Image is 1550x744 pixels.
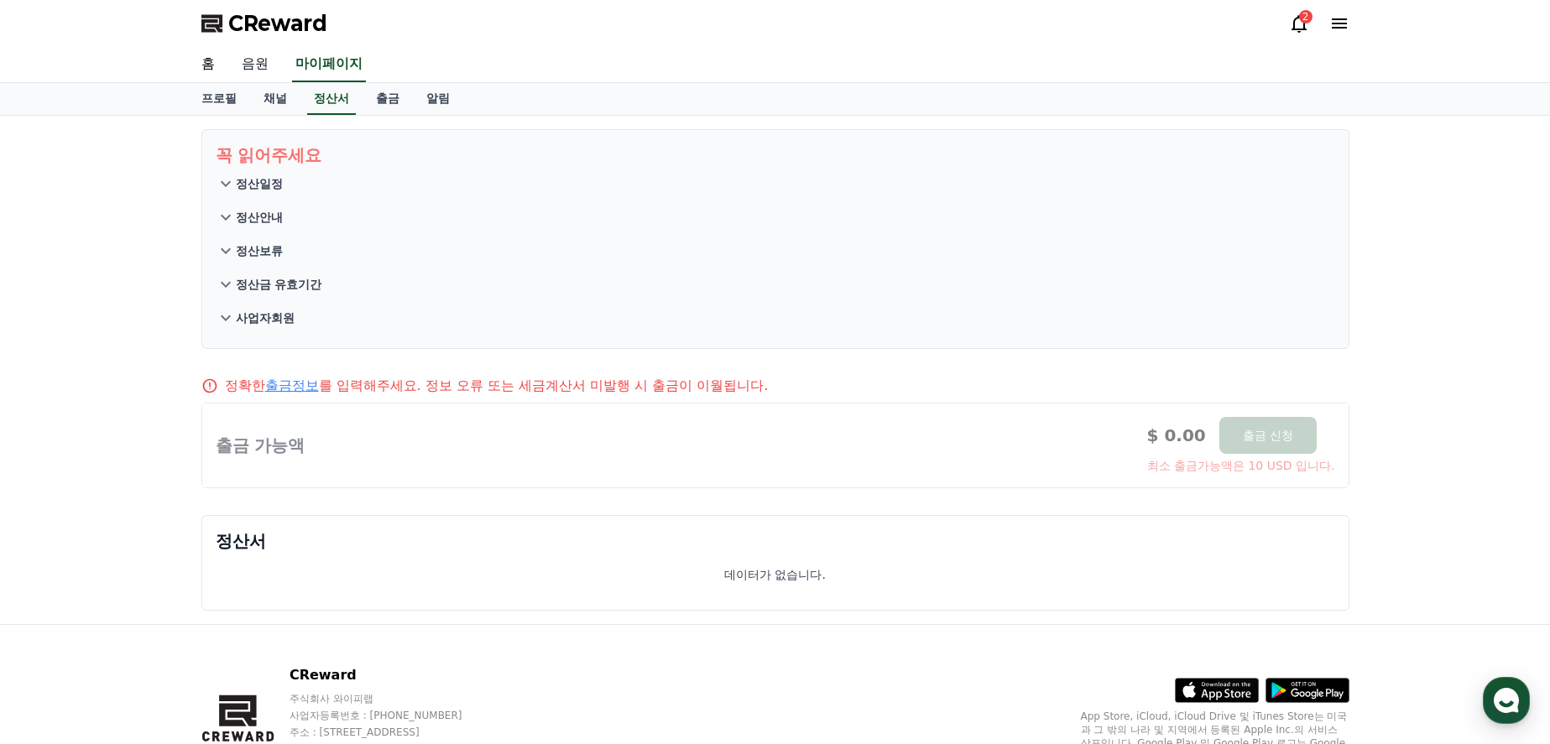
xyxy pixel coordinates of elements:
button: 정산일정 [216,167,1335,200]
a: 알림 [413,83,463,115]
p: 꼭 읽어주세요 [216,143,1335,167]
p: 정산금 유효기간 [236,276,322,293]
a: 채널 [250,83,300,115]
a: CReward [201,10,327,37]
p: 정산보류 [236,242,283,259]
a: 2 [1289,13,1309,34]
a: 정산서 [307,83,356,115]
span: 설정 [259,557,279,570]
button: 정산보류 [216,234,1335,268]
button: 정산안내 [216,200,1335,234]
p: CReward [290,665,494,685]
p: 정확한 를 입력해주세요. 정보 오류 또는 세금계산서 미발행 시 출금이 이월됩니다. [225,376,769,396]
button: 사업자회원 [216,301,1335,335]
p: 사업자회원 [236,310,295,326]
p: 정산서 [216,529,1335,553]
a: 음원 [228,47,282,82]
a: 홈 [5,532,111,574]
span: 홈 [53,557,63,570]
p: 사업자등록번호 : [PHONE_NUMBER] [290,709,494,722]
button: 정산금 유효기간 [216,268,1335,301]
div: 2 [1299,10,1313,23]
span: CReward [228,10,327,37]
p: 주소 : [STREET_ADDRESS] [290,726,494,739]
p: 정산일정 [236,175,283,192]
span: 대화 [154,558,174,571]
a: 마이페이지 [292,47,366,82]
p: 데이터가 없습니다. [724,566,826,583]
p: 주식회사 와이피랩 [290,692,494,705]
a: 설정 [217,532,322,574]
a: 홈 [188,47,228,82]
a: 출금정보 [265,377,319,393]
p: 정산안내 [236,209,283,226]
a: 프로필 [188,83,250,115]
a: 출금 [363,83,413,115]
a: 대화 [111,532,217,574]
